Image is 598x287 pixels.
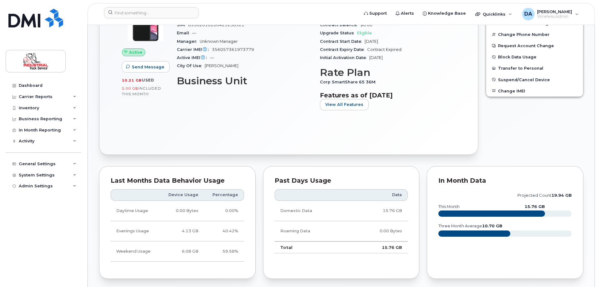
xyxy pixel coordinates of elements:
[320,99,369,110] button: View All Features
[129,49,142,55] span: Active
[160,201,204,221] td: 0.00 Bytes
[320,55,369,60] span: Initial Activation Date
[524,10,532,18] span: DA
[367,47,401,52] span: Contract Expired
[122,61,170,72] button: Send Message
[360,7,391,20] a: Support
[418,7,470,20] a: Knowledge Base
[349,221,408,241] td: 0.00 Bytes
[325,101,363,107] span: View All Features
[132,64,164,70] span: Send Message
[104,7,199,18] input: Find something...
[204,241,244,262] td: 59.58%
[357,31,372,35] span: Eligible
[177,55,210,60] span: Active IMEI
[537,9,572,14] span: [PERSON_NAME]
[142,78,154,82] span: used
[349,189,408,200] th: Data
[275,241,349,253] td: Total
[204,189,244,200] th: Percentage
[122,86,138,91] span: 5.00 GB
[177,63,205,68] span: City Of Use
[320,39,365,44] span: Contract Start Date
[212,47,254,52] span: 356057361973779
[320,67,456,78] h3: Rate Plan
[483,12,506,17] span: Quicklinks
[320,31,357,35] span: Upgrade Status
[482,224,502,228] tspan: 10.70 GB
[111,241,160,262] td: Weekend Usage
[486,62,583,74] button: Transfer to Personal
[160,241,204,262] td: 6.08 GB
[177,39,200,44] span: Manager
[204,201,244,221] td: 0.00%
[525,204,545,209] text: 15.76 GB
[122,78,142,82] span: 10.21 GB
[349,201,408,221] td: 15.76 GB
[160,221,204,241] td: 4.13 GB
[111,221,244,241] tr: Weekdays from 6:00pm to 8:00am
[192,31,196,35] span: —
[365,39,378,44] span: [DATE]
[551,193,572,198] tspan: 19.94 GB
[486,29,583,40] button: Change Phone Number
[320,80,379,84] span: Corp SmartShare 65 36M
[320,92,456,99] h3: Features as of [DATE]
[438,178,572,184] div: In Month Data
[349,241,408,253] td: 15.76 GB
[111,241,244,262] tr: Friday from 6:00pm to Monday 8:00am
[204,221,244,241] td: 40.42%
[498,77,550,82] span: Suspend/Cancel Device
[200,39,238,44] span: Unknown Manager
[401,10,414,17] span: Alerts
[177,75,312,87] h3: Business Unit
[486,40,583,51] button: Request Account Change
[111,221,160,241] td: Evenings Usage
[210,55,214,60] span: —
[369,55,383,60] span: [DATE]
[177,47,212,52] span: Carrier IMEI
[486,74,583,85] button: Suspend/Cancel Device
[498,21,549,26] span: Enable Call Forwarding
[275,178,408,184] div: Past Days Usage
[275,201,349,221] td: Domestic Data
[517,193,572,198] text: projected count
[205,63,238,68] span: [PERSON_NAME]
[160,189,204,200] th: Device Usage
[369,10,387,17] span: Support
[438,224,502,228] text: three month average
[177,31,192,35] span: Email
[518,8,583,20] div: Dale Allan
[438,204,460,209] text: this month
[122,86,161,96] span: included this month
[486,85,583,96] button: Change IMEI
[111,201,160,221] td: Daytime Usage
[275,221,349,241] td: Roaming Data
[320,47,367,52] span: Contract Expiry Date
[391,7,418,20] a: Alerts
[111,178,244,184] div: Last Months Data Behavior Usage
[537,14,572,19] span: Wireless Admin
[471,8,516,20] div: Quicklinks
[428,10,466,17] span: Knowledge Base
[486,51,583,62] button: Block Data Usage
